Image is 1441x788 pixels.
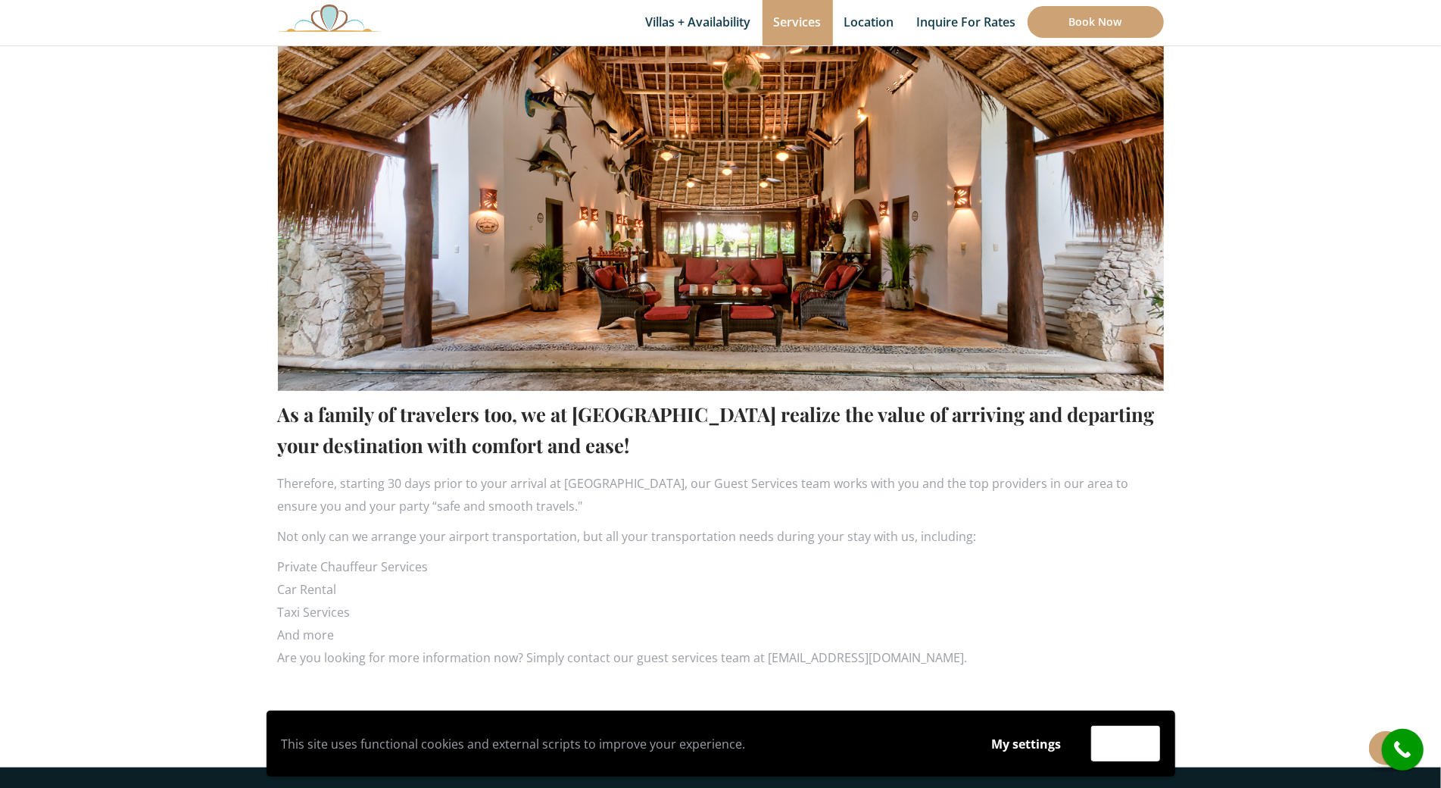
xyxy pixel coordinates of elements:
img: Awesome Logo [278,4,381,32]
button: My settings [978,727,1076,761]
p: This site uses functional cookies and external scripts to improve your experience. [282,733,962,755]
button: Accept [1091,726,1160,761]
li: And more [278,624,1164,646]
li: Taxi Services [278,601,1164,624]
h2: As a family of travelers too, we at [GEOGRAPHIC_DATA] realize the value of arriving and departing... [278,399,1164,461]
li: Car Rental [278,578,1164,601]
a: Book Now [1028,6,1164,38]
p: Are you looking for more information now? Simply contact our guest services team at [EMAIL_ADDRES... [278,646,1164,669]
p: Therefore, starting 30 days prior to your arrival at [GEOGRAPHIC_DATA], our Guest Services team w... [278,472,1164,518]
p: Not only can we arrange your airport transportation, but all your transportation needs during you... [278,525,1164,548]
i: call [1386,733,1420,767]
li: Private Chauffeur Services [278,555,1164,578]
a: call [1382,729,1424,771]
